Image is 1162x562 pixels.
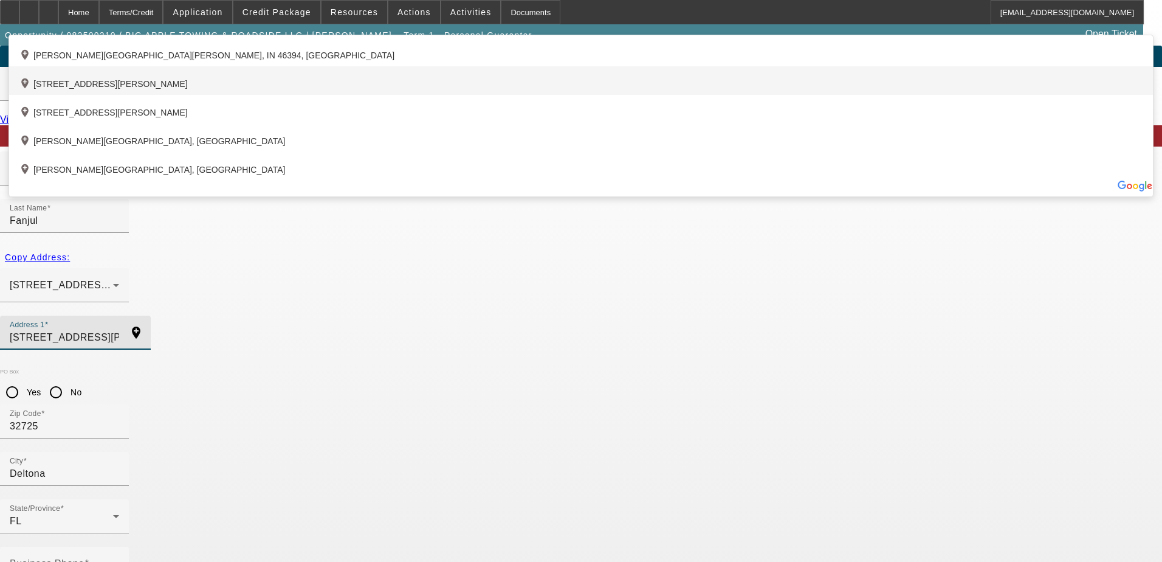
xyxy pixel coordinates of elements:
[399,24,438,46] button: Term 1
[24,386,41,398] label: Yes
[19,49,33,63] mat-icon: add_location
[9,66,1153,95] div: [STREET_ADDRESS][PERSON_NAME]
[388,1,440,24] button: Actions
[233,1,320,24] button: Credit Package
[9,95,1153,123] div: [STREET_ADDRESS][PERSON_NAME]
[10,410,41,418] mat-label: Zip Code
[1117,181,1153,192] img: Powered by Google
[5,252,70,262] span: Copy Address:
[404,30,434,40] span: Term 1
[19,106,33,120] mat-icon: add_location
[173,7,222,17] span: Application
[1081,24,1142,44] a: Open Ticket
[19,163,33,178] mat-icon: add_location
[122,325,151,340] mat-icon: add_location
[5,30,392,40] span: Opportunity / 082500210 / BIG APPLE TOWING & ROADSIDE LLC / [PERSON_NAME]
[9,152,1153,181] div: [PERSON_NAME][GEOGRAPHIC_DATA], [GEOGRAPHIC_DATA]
[163,1,232,24] button: Application
[242,7,311,17] span: Credit Package
[444,30,532,40] span: Personal Guarantor
[9,38,1153,66] div: [PERSON_NAME][GEOGRAPHIC_DATA][PERSON_NAME], IN 46394, [GEOGRAPHIC_DATA]
[68,386,81,398] label: No
[10,505,60,513] mat-label: State/Province
[397,7,431,17] span: Actions
[19,77,33,92] mat-icon: add_location
[10,280,194,290] span: [STREET_ADDRESS][PERSON_NAME]
[10,321,44,329] mat-label: Address 1
[10,204,47,212] mat-label: Last Name
[10,516,22,526] span: FL
[19,134,33,149] mat-icon: add_location
[10,457,23,465] mat-label: City
[321,1,387,24] button: Resources
[9,123,1153,152] div: [PERSON_NAME][GEOGRAPHIC_DATA], [GEOGRAPHIC_DATA]
[450,7,492,17] span: Activities
[441,24,535,46] button: Personal Guarantor
[331,7,378,17] span: Resources
[441,1,501,24] button: Activities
